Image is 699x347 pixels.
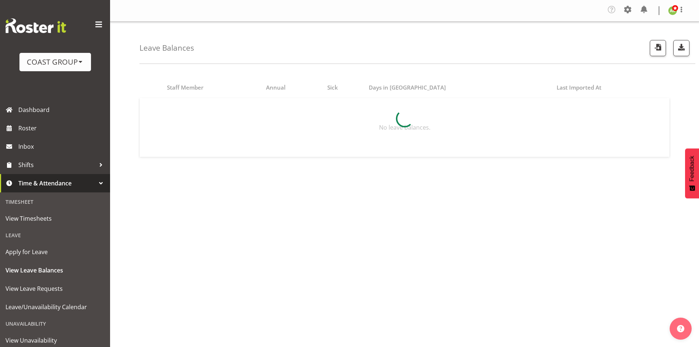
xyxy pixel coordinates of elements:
[18,123,106,134] span: Roster
[27,57,84,68] div: COAST GROUP
[139,44,194,52] h4: Leave Balances
[18,104,106,115] span: Dashboard
[668,6,677,15] img: angela-kerrigan9606.jpg
[6,265,105,276] span: View Leave Balances
[6,213,105,224] span: View Timesheets
[6,283,105,294] span: View Leave Requests
[18,178,95,189] span: Time & Attendance
[6,18,66,33] img: Rosterit website logo
[677,325,684,332] img: help-xxl-2.png
[2,261,108,279] a: View Leave Balances
[2,209,108,228] a: View Timesheets
[2,228,108,243] div: Leave
[18,141,106,152] span: Inbox
[6,246,105,257] span: Apply for Leave
[689,156,695,181] span: Feedback
[685,148,699,198] button: Feedback - Show survey
[6,335,105,346] span: View Unavailability
[650,40,666,56] button: Import Leave Balances
[2,243,108,261] a: Apply for Leave
[2,194,108,209] div: Timesheet
[2,316,108,331] div: Unavailability
[18,159,95,170] span: Shifts
[673,40,689,56] button: Download Leave Balances
[2,298,108,316] a: Leave/Unavailability Calendar
[6,301,105,312] span: Leave/Unavailability Calendar
[2,279,108,298] a: View Leave Requests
